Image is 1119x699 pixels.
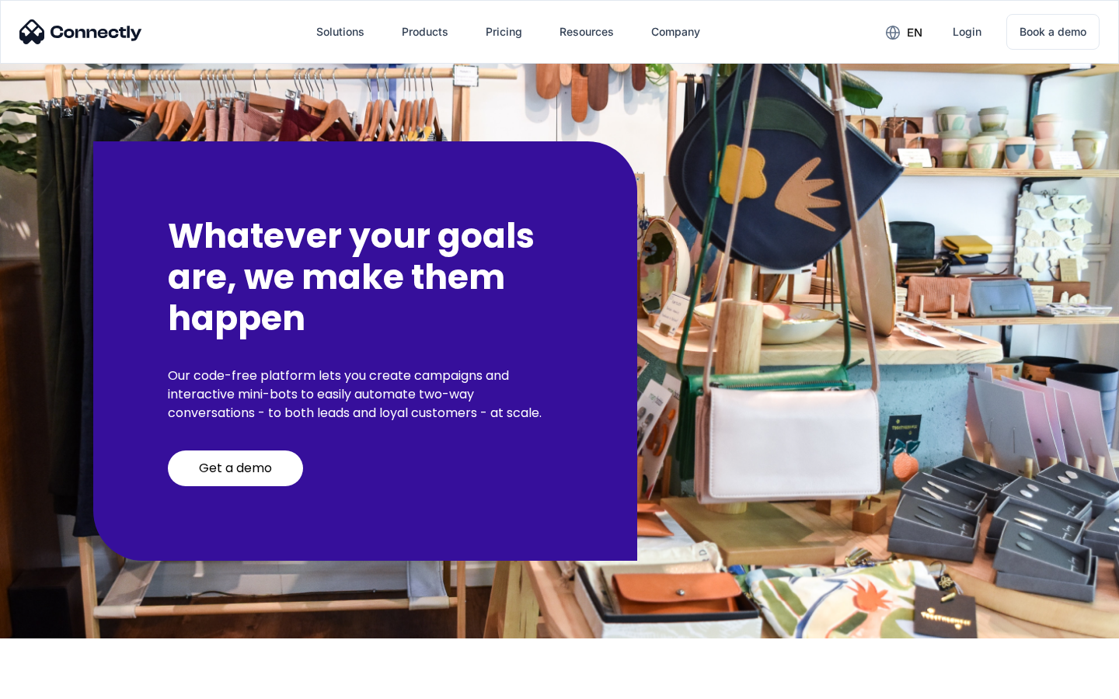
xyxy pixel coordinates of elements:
[19,19,142,44] img: Connectly Logo
[199,461,272,476] div: Get a demo
[168,216,563,339] h2: Whatever your goals are, we make them happen
[31,672,93,694] ul: Language list
[940,13,994,50] a: Login
[168,367,563,423] p: Our code-free platform lets you create campaigns and interactive mini-bots to easily automate two...
[651,21,700,43] div: Company
[473,13,535,50] a: Pricing
[168,450,303,486] a: Get a demo
[559,21,614,43] div: Resources
[486,21,522,43] div: Pricing
[16,672,93,694] aside: Language selected: English
[402,21,448,43] div: Products
[953,21,981,43] div: Login
[316,21,364,43] div: Solutions
[907,22,922,43] div: en
[1006,14,1100,50] a: Book a demo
